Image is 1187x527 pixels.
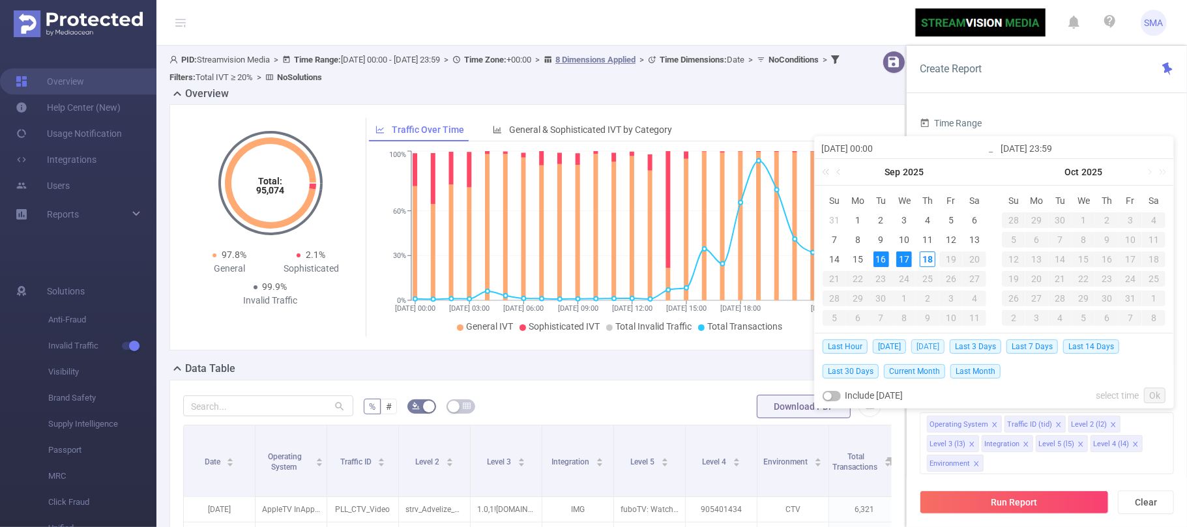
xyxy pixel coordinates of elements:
[963,289,986,308] td: October 4, 2025
[1072,232,1096,248] div: 8
[1142,291,1165,306] div: 1
[967,212,982,228] div: 6
[1091,435,1143,452] li: Level 4 (l4)
[1142,289,1165,308] td: November 1, 2025
[1002,230,1025,249] td: October 5, 2025
[823,308,846,328] td: October 5, 2025
[744,55,757,64] span: >
[1049,310,1072,326] div: 4
[263,281,287,292] span: 99.9%
[930,455,970,472] div: Environment
[1081,159,1104,185] a: 2025
[873,251,889,267] div: 16
[963,308,986,328] td: October 11, 2025
[48,411,156,437] span: Supply Intelligence
[258,176,282,186] tspan: Total:
[1025,210,1049,230] td: September 29, 2025
[169,72,196,82] b: Filters :
[1119,291,1142,306] div: 31
[1023,441,1029,449] i: icon: close
[1142,308,1165,328] td: November 8, 2025
[464,55,506,64] b: Time Zone:
[392,124,464,135] span: Traffic Over Time
[1002,249,1025,269] td: October 12, 2025
[666,304,707,313] tspan: [DATE] 15:00
[1071,416,1107,433] div: Level 2 (l2)
[1142,191,1165,210] th: Sat
[1095,271,1119,287] div: 23
[47,209,79,220] span: Reports
[395,304,435,313] tspan: [DATE] 00:00
[916,289,939,308] td: October 2, 2025
[823,271,846,287] div: 21
[939,269,963,289] td: September 26, 2025
[1142,230,1165,249] td: October 11, 2025
[920,118,982,128] span: Time Range
[916,271,939,287] div: 25
[1049,210,1072,230] td: September 30, 2025
[870,308,893,328] td: October 7, 2025
[1049,308,1072,328] td: November 4, 2025
[1095,308,1119,328] td: November 6, 2025
[1142,232,1165,248] div: 11
[916,249,939,269] td: September 18, 2025
[834,159,845,185] a: Previous month (PageUp)
[14,10,143,37] img: Protected Media
[1119,210,1142,230] td: October 3, 2025
[1142,212,1165,228] div: 4
[1072,271,1096,287] div: 22
[531,55,544,64] span: >
[1002,269,1025,289] td: October 19, 2025
[1095,289,1119,308] td: October 30, 2025
[916,191,939,210] th: Thu
[870,289,893,308] td: September 30, 2025
[48,463,156,489] span: MRC
[1152,159,1169,185] a: Next year (Control + right)
[846,210,870,230] td: September 1, 2025
[1025,269,1049,289] td: October 20, 2025
[823,230,846,249] td: September 7, 2025
[1119,232,1142,248] div: 10
[660,55,727,64] b: Time Dimensions :
[1095,310,1119,326] div: 6
[393,251,406,260] tspan: 30%
[1002,291,1025,306] div: 26
[1072,230,1096,249] td: October 8, 2025
[846,271,870,287] div: 22
[1055,421,1062,429] i: icon: close
[16,68,84,94] a: Overview
[870,310,893,326] div: 7
[1119,191,1142,210] th: Fri
[939,195,963,207] span: Fr
[1077,441,1084,449] i: icon: close
[271,262,353,276] div: Sophisticated
[1025,230,1049,249] td: October 6, 2025
[963,249,986,269] td: September 20, 2025
[823,269,846,289] td: September 21, 2025
[930,416,988,433] div: Operating System
[896,251,912,267] div: 17
[920,212,935,228] div: 4
[397,296,406,305] tspan: 0%
[982,435,1033,452] li: Integration
[389,151,406,160] tspan: 100%
[893,210,916,230] td: September 3, 2025
[939,291,963,306] div: 3
[16,173,70,199] a: Users
[1072,269,1096,289] td: October 22, 2025
[1002,191,1025,210] th: Sun
[916,310,939,326] div: 9
[1144,388,1165,403] a: Ok
[823,195,846,207] span: Su
[277,72,322,82] b: No Solutions
[902,159,926,185] a: 2025
[1049,249,1072,269] td: October 14, 2025
[1002,210,1025,230] td: September 28, 2025
[493,125,502,134] i: icon: bar-chart
[969,441,975,449] i: icon: close
[963,230,986,249] td: September 13, 2025
[188,262,271,276] div: General
[873,232,889,248] div: 9
[440,55,452,64] span: >
[1093,436,1129,453] div: Level 4 (l4)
